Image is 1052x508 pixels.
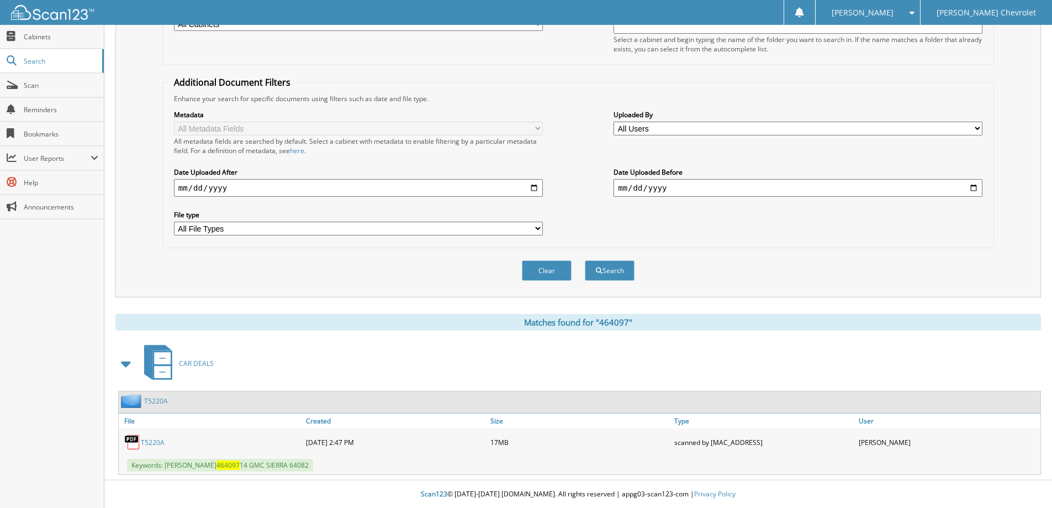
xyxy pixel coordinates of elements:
[141,438,165,447] a: T5220A
[937,9,1036,16] span: [PERSON_NAME] Chevrolet
[168,76,296,88] legend: Additional Document Filters
[24,129,98,139] span: Bookmarks
[174,179,543,197] input: start
[104,481,1052,508] div: © [DATE]-[DATE] [DOMAIN_NAME]. All rights reserved | appg03-scan123-com |
[24,202,98,212] span: Announcements
[11,5,94,20] img: scan123-logo-white.svg
[303,413,488,428] a: Created
[672,413,856,428] a: Type
[694,489,736,499] a: Privacy Policy
[614,110,982,119] label: Uploaded By
[614,167,982,177] label: Date Uploaded Before
[856,431,1040,453] div: [PERSON_NAME]
[24,56,97,66] span: Search
[168,94,988,103] div: Enhance your search for specific documents using filters such as date and file type.
[24,81,98,90] span: Scan
[832,9,894,16] span: [PERSON_NAME]
[24,154,91,163] span: User Reports
[121,394,144,408] img: folder2.png
[174,110,543,119] label: Metadata
[138,342,214,385] a: CAR DEALS
[174,167,543,177] label: Date Uploaded After
[24,32,98,41] span: Cabinets
[856,413,1040,428] a: User
[179,359,214,368] span: CAR DEALS
[24,105,98,114] span: Reminders
[585,260,635,281] button: Search
[124,434,141,451] img: PDF.png
[522,260,572,281] button: Clear
[997,455,1052,508] iframe: Chat Widget
[614,179,982,197] input: end
[24,178,98,187] span: Help
[144,396,168,406] a: T5220A
[672,431,856,453] div: scanned by [MAC_ADDRESS]
[174,210,543,219] label: File type
[614,35,982,54] div: Select a cabinet and begin typing the name of the folder you want to search in. If the name match...
[290,146,304,155] a: here
[421,489,447,499] span: Scan123
[174,137,543,155] div: All metadata fields are searched by default. Select a cabinet with metadata to enable filtering b...
[303,431,488,453] div: [DATE] 2:47 PM
[488,413,672,428] a: Size
[127,459,313,472] span: Keywords: [PERSON_NAME] 14 GMC SIERRA 64082
[488,431,672,453] div: 17MB
[119,413,303,428] a: File
[216,460,240,470] span: 464097
[115,314,1041,331] div: Matches found for "464097"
